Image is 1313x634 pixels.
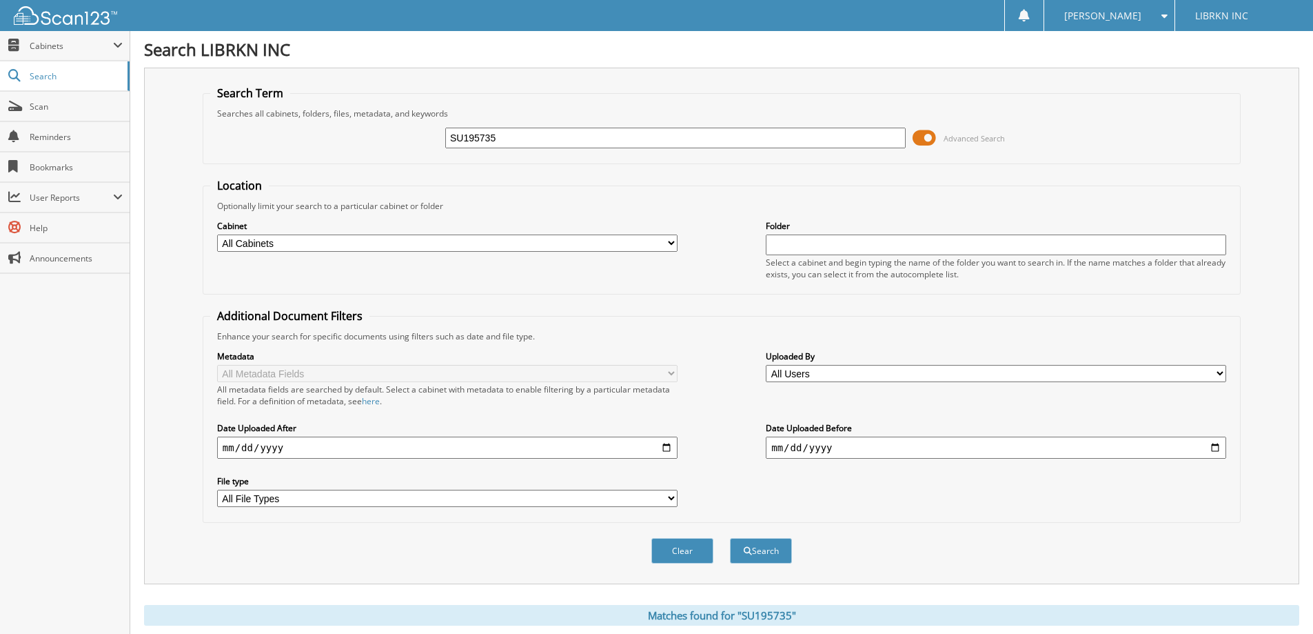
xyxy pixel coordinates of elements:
[210,86,290,101] legend: Search Term
[210,200,1233,212] div: Optionally limit your search to a particular cabinet or folder
[210,178,269,193] legend: Location
[766,350,1226,362] label: Uploaded By
[944,133,1005,143] span: Advanced Search
[1064,12,1141,20] span: [PERSON_NAME]
[30,101,123,112] span: Scan
[766,257,1226,280] div: Select a cabinet and begin typing the name of the folder you want to search in. If the name match...
[217,220,678,232] label: Cabinet
[144,605,1299,626] div: Matches found for "SU195735"
[766,422,1226,434] label: Date Uploaded Before
[210,308,369,324] legend: Additional Document Filters
[210,330,1233,342] div: Enhance your search for specific documents using filters such as date and file type.
[217,475,678,487] label: File type
[144,38,1299,61] h1: Search LIBRKN INC
[217,384,678,407] div: All metadata fields are searched by default. Select a cabinet with metadata to enable filtering b...
[30,222,123,234] span: Help
[217,437,678,459] input: start
[30,40,113,52] span: Cabinets
[30,161,123,173] span: Bookmarks
[1195,12,1248,20] span: LIBRKN INC
[651,538,713,564] button: Clear
[210,108,1233,119] div: Searches all cabinets, folders, files, metadata, and keywords
[766,220,1226,232] label: Folder
[217,350,678,362] label: Metadata
[766,437,1226,459] input: end
[30,70,121,82] span: Search
[362,395,380,407] a: here
[30,131,123,143] span: Reminders
[730,538,792,564] button: Search
[217,422,678,434] label: Date Uploaded After
[30,252,123,264] span: Announcements
[14,6,117,25] img: scan123-logo-white.svg
[30,192,113,204] span: User Reports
